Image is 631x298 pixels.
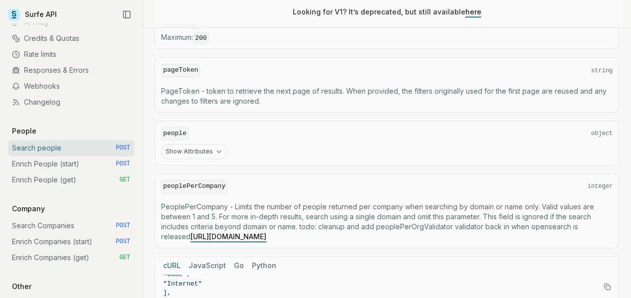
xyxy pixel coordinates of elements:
[163,280,202,288] span: "Internet"
[116,238,130,246] span: POST
[163,289,171,297] span: ],
[8,282,35,292] p: Other
[8,218,134,234] a: Search Companies POST
[161,144,227,159] button: Show Attributes
[8,156,134,172] a: Enrich People (start) POST
[465,7,481,16] a: here
[252,257,276,275] button: Python
[8,126,40,136] p: People
[163,271,191,278] span: "SaaS",
[163,257,181,275] button: cURL
[161,32,613,43] span: Maximum :
[8,14,134,30] a: API Key
[8,46,134,62] a: Rate limits
[193,32,209,44] code: 200
[119,176,130,184] span: GET
[8,94,134,110] a: Changelog
[8,140,134,156] a: Search people POST
[119,254,130,262] span: GET
[234,257,244,275] button: Go
[8,204,49,214] p: Company
[116,160,130,168] span: POST
[191,232,266,241] a: [URL][DOMAIN_NAME]
[8,78,134,94] a: Webhooks
[161,202,613,242] p: PeoplePerCompany - Limits the number of people returned per company when searching by domain or n...
[591,130,613,138] span: object
[8,62,134,78] a: Responses & Errors
[588,182,613,190] span: integer
[8,30,134,46] a: Credits & Quotas
[161,64,200,77] code: pageToken
[161,86,613,106] p: PageToken - token to retrieve the next page of results. When provided, the filters originally use...
[591,67,613,75] span: string
[8,7,57,22] a: Surfe API
[116,222,130,230] span: POST
[8,172,134,188] a: Enrich People (get) GET
[116,144,130,152] span: POST
[8,250,134,266] a: Enrich Companies (get) GET
[189,257,226,275] button: JavaScript
[293,7,481,17] p: Looking for V1? It’s deprecated, but still available
[8,234,134,250] a: Enrich Companies (start) POST
[161,180,227,193] code: peoplePerCompany
[119,7,134,22] button: Collapse Sidebar
[161,127,189,141] code: people
[600,279,615,294] button: Copy Text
